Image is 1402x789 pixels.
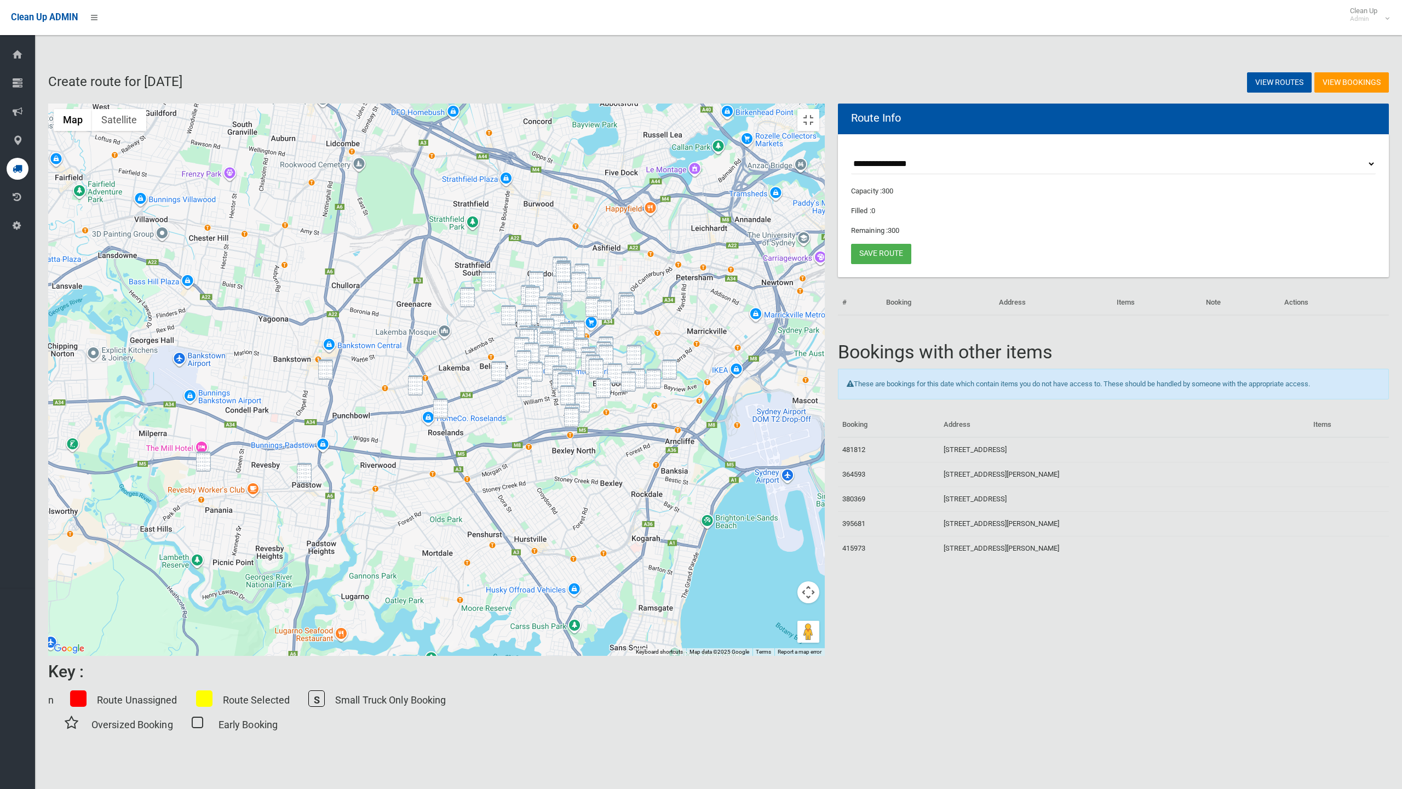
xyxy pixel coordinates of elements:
div: 116 Evaline Street, CAMPSIE NSW 2194 [520,328,535,348]
div: 15 Chisholm Avenue, CLEMTON PARK NSW 2206 [517,377,532,397]
th: Actions [1280,290,1389,315]
a: 415973 [842,544,865,552]
th: Booking [882,290,995,315]
div: 23-25 Dryden Street, CAMPSIE NSW 2194 [538,296,553,317]
td: [STREET_ADDRESS] [939,487,1309,512]
div: 4 Baringa Road, EARLWOOD NSW 2206 [558,373,572,393]
div: 168 Homer Street, EARLWOOD NSW 2206 [621,371,636,392]
button: Toggle fullscreen view [797,109,819,131]
div: 19 Modern Avenue, CANTERBURY NSW 2193 [561,350,576,370]
div: 231-235 Canterbury Road, CANTERBURY NSW 2193 [570,321,585,341]
th: Address [939,413,1309,437]
div: 61 McKern Street, CAMPSIE NSW 2194 [514,337,529,357]
a: Terms (opens in new tab) [756,649,771,655]
div: 50 Woolcott Street, EARLWOOD NSW 2206 [581,347,596,367]
div: 30 Thompson Street, EARLWOOD NSW 2206 [596,341,611,362]
button: Drag Pegman onto the map to open Street View [797,621,819,643]
div: 3 Ayr Street, ASHBURY NSW 2193 [571,272,586,292]
span: 300 [882,187,893,195]
div: 11 Rome Street, CANTERBURY NSW 2193 [573,338,588,358]
div: 103-105 Evaline Street, CAMPSIE NSW 2194 [519,325,534,346]
th: # [838,290,882,315]
div: 46 Forrest Avenue, EARLWOOD NSW 2206 [564,407,579,427]
div: 27 Percy Street, BANKSTOWN NSW 2200 [318,359,333,380]
div: 242 Punchbowl Road, BELFIELD NSW 2191 [481,271,496,291]
div: 109 Hay Street, ASHBURY NSW 2193 [557,281,572,301]
div: 87 Grove Street, EARLWOOD NSW 2206 [589,358,604,379]
span: Map data ©2025 Google [689,649,749,655]
div: 4/10 First Avenue, BELFIELD NSW 2191 [501,305,516,325]
p: Filled : [851,204,1376,218]
td: [STREET_ADDRESS][PERSON_NAME] [939,536,1309,561]
div: 41 Forrest Avenue, EARLWOOD NSW 2206 [565,404,580,424]
div: 76-80 Wardell Road, EARLWOOD NSW 2206 [627,345,641,365]
div: 61 Scahill Street, CAMPSIE NSW 2194 [544,355,559,375]
div: 132 Homer Street, EARLWOOD NSW 2206 [630,368,645,388]
div: 205 King Georges Road, ROSELANDS NSW 2196 [433,398,448,419]
span: S [308,690,325,707]
div: 154 Croydon Avenue, CROYDON PARK NSW 2133 [556,260,571,281]
div: 15 Unara Street, CAMPSIE NSW 2194 [539,327,554,347]
div: 120 Prince Edward Avenue, EARLWOOD NSW 2206 [599,345,613,365]
div: 17 Marana Road, EARLWOOD NSW 2206 [552,365,567,386]
p: Capacity : [851,185,1376,198]
img: Google [51,642,87,656]
div: 63 Cowper Street, CAMPSIE NSW 2194 [548,293,563,313]
div: 2 Fernhill Street, HURLSTONE PARK NSW 2193 [618,292,633,312]
p: Route Unassigned [97,691,177,709]
td: [STREET_ADDRESS][PERSON_NAME] [939,462,1309,487]
div: 15 Fernhill Street, HURLSTONE PARK NSW 2193 [620,295,635,315]
small: Admin [1350,15,1377,23]
div: 29 Marana Road, EARLWOOD NSW 2206 [553,369,567,389]
a: 364593 [842,470,865,478]
td: [STREET_ADDRESS] [939,437,1309,462]
div: 11 Laundess Avenue, PANANIA NSW 2213 [196,451,211,472]
div: 30 Broad Street, CROYDON PARK NSW 2133 [529,271,544,291]
th: Note [1202,290,1280,315]
a: Click to see this area on Google Maps [51,642,87,656]
td: [STREET_ADDRESS][PERSON_NAME] [939,512,1309,536]
div: 61 Undercliffe Road, EARLWOOD NSW 2206 [662,359,677,380]
button: Show street map [54,109,92,131]
div: 14 David Street, EARLWOOD NSW 2206 [646,369,661,389]
span: Clean Up ADMIN [11,12,78,22]
p: Oversized Booking [91,716,173,734]
div: 54 Moore Street, CAMPSIE NSW 2194 [547,294,562,314]
span: 0 [871,207,875,215]
div: 59 Trevenar Street, ASHBURY NSW 2193 [574,264,589,284]
div: 10 Evaline Street, CAMPSIE NSW 2194 [539,318,554,339]
h6: Key : [48,662,84,681]
p: Route Selected [223,691,290,709]
div: 13 Malley Avenue, EARLWOOD NSW 2206 [560,385,575,405]
div: n [48,656,825,740]
div: 13-17 Oswald Street, CAMPSIE NSW 2194 [550,314,565,334]
div: 63 Frederick Street, CAMPSIE NSW 2194 [546,302,561,322]
div: These are bookings for this date which contain items you do not have access to. These should be h... [838,369,1389,399]
div: 47 Clissold Parade, CAMPSIE NSW 2194 [547,298,561,318]
button: Keyboard shortcuts [636,648,683,656]
p: Small Truck Only Booking [335,691,446,709]
div: 19-21 Perry Street, CAMPSIE NSW 2194 [541,331,556,351]
div: 314 Canterbury Road, CANTERBURY NSW 2193 [562,327,577,347]
div: 41 Stone Street, EARLWOOD NSW 2206 [581,351,596,371]
button: Map camera controls [797,581,819,603]
div: 382 Homer Street, EARLWOOD NSW 2206 [596,378,611,398]
div: 102 Cahors Road, PADSTOW NSW 2211 [297,463,312,483]
a: 380369 [842,495,865,503]
div: 24 Beauchamp Street, WILEY PARK NSW 2195 [408,375,423,396]
div: 13 Vincent Street, CANTERBURY NSW 2193 [597,300,612,320]
h2: Create route for [DATE] [48,75,712,89]
span: 300 [888,226,899,235]
div: 721 Canterbury Road, BELMORE NSW 2192 [491,361,506,381]
div: 46 Third Street, ASHBURY NSW 2193 [587,277,601,298]
a: View Routes [1247,72,1312,93]
div: 368A Punchbowl Road, BELFIELD NSW 2191 [460,287,475,307]
div: 1/11 Seventh Avenue, CAMPSIE NSW 2194 [525,286,540,306]
div: 76 Park Street, CAMPSIE NSW 2194 [551,328,566,348]
h1: Bookings with other items [838,342,1389,362]
a: Save route [851,244,911,264]
div: 19 Scahill Street, CAMPSIE NSW 2194 [539,345,554,365]
div: 96 Permanent Avenue, EARLWOOD NSW 2206 [599,336,613,357]
th: Booking [838,413,939,437]
a: Report a map error [778,649,821,655]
